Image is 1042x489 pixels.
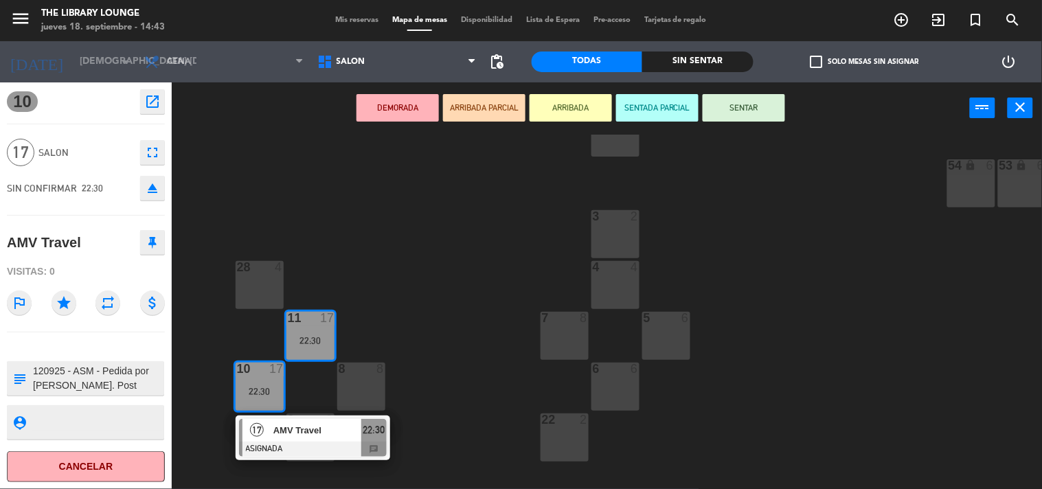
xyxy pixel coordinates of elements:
div: The Library Lounge [41,7,165,21]
div: 4 [593,261,593,273]
div: 11 [288,312,288,324]
span: Mapa de mesas [385,16,454,24]
div: jueves 18. septiembre - 14:43 [41,21,165,34]
div: 22:30 [236,387,284,396]
i: open_in_new [144,93,161,110]
span: SALON [38,145,133,161]
div: 22:30 [286,336,335,345]
div: 2 [631,210,639,223]
button: eject [140,176,165,201]
div: 28 [237,261,238,273]
span: 10 [7,91,38,112]
i: fullscreen [144,144,161,161]
div: 22 [542,413,543,426]
div: 8 [580,312,588,324]
i: arrow_drop_down [117,54,134,70]
i: turned_in_not [968,12,984,28]
i: repeat [95,291,120,315]
div: 7 [542,312,543,324]
span: Disponibilidad [454,16,519,24]
div: 6 [681,312,690,324]
button: SENTADA PARCIAL [616,94,699,122]
span: Pre-acceso [587,16,637,24]
button: ARRIBADA PARCIAL [443,94,525,122]
div: 10 [237,363,238,375]
span: 22:30 [363,422,385,438]
i: power_settings_new [1001,54,1017,70]
i: menu [10,8,31,29]
div: AMV Travel [7,231,81,254]
button: menu [10,8,31,34]
button: open_in_new [140,89,165,114]
label: Solo mesas sin asignar [810,56,918,68]
i: attach_money [140,291,165,315]
span: AMV Travel [273,423,361,437]
div: 3 [593,210,593,223]
i: subject [12,371,27,386]
div: 17 [320,312,334,324]
span: SALON [337,57,365,67]
div: 17 [269,363,283,375]
button: close [1008,98,1033,118]
div: 6 [593,363,593,375]
div: 54 [949,159,949,172]
div: 6 [631,363,639,375]
div: 4 [275,261,283,273]
div: Sin sentar [642,52,754,72]
span: Cena [167,57,191,67]
button: Cancelar [7,451,165,482]
div: 2 [580,413,588,426]
span: Mis reservas [328,16,385,24]
span: check_box_outline_blank [810,56,822,68]
i: star [52,291,76,315]
div: 9 [288,413,288,426]
i: close [1012,99,1029,115]
span: pending_actions [489,54,506,70]
i: person_pin [12,415,27,430]
i: search [1005,12,1021,28]
span: 17 [250,423,264,437]
i: exit_to_app [931,12,947,28]
span: 17 [7,139,34,166]
i: power_input [975,99,991,115]
i: lock [965,159,977,171]
span: Lista de Espera [519,16,587,24]
div: Todas [532,52,643,72]
button: DEMORADA [356,94,439,122]
div: 2 [326,413,334,426]
span: SIN CONFIRMAR [7,183,77,194]
div: 6 [986,159,995,172]
button: fullscreen [140,140,165,165]
div: 4 [631,261,639,273]
i: outlined_flag [7,291,32,315]
i: lock [1016,159,1028,171]
i: add_circle_outline [894,12,910,28]
button: ARRIBADA [530,94,612,122]
i: eject [144,180,161,196]
span: Tarjetas de regalo [637,16,714,24]
button: power_input [970,98,995,118]
div: Visitas: 0 [7,260,165,284]
span: 22:30 [82,183,103,194]
button: SENTAR [703,94,785,122]
div: 8 [376,363,385,375]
